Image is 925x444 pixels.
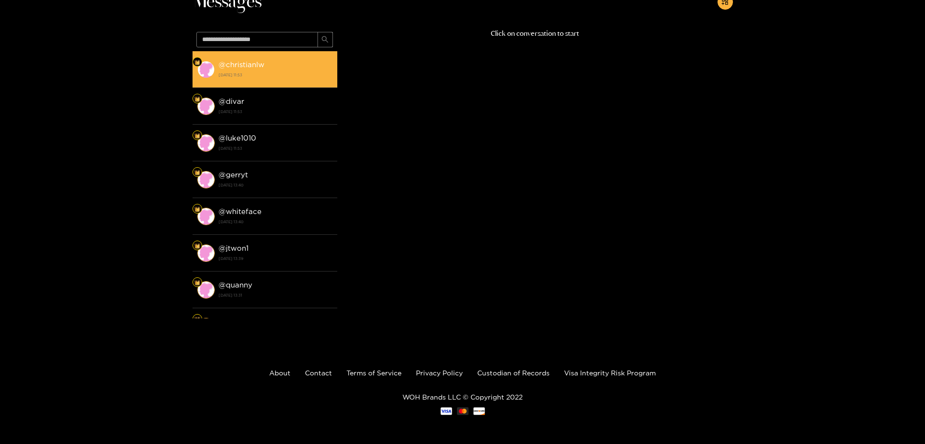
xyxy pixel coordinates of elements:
img: conversation [197,98,215,115]
strong: @ christianlw [219,60,264,69]
strong: @ popcornplayer08 [219,317,289,326]
img: conversation [197,171,215,188]
img: conversation [197,61,215,78]
strong: [DATE] 13:39 [219,254,332,263]
strong: [DATE] 11:53 [219,71,332,79]
img: conversation [197,208,215,225]
img: Fan Level [194,316,200,322]
strong: @ quanny [219,281,252,289]
strong: [DATE] 13:40 [219,217,332,226]
img: Fan Level [194,59,200,65]
img: Fan Level [194,96,200,102]
strong: @ luke1010 [219,134,256,142]
span: search [321,36,329,44]
strong: [DATE] 11:53 [219,107,332,116]
a: About [269,369,290,376]
img: conversation [197,281,215,299]
a: Visa Integrity Risk Program [564,369,656,376]
img: conversation [197,134,215,152]
a: Custodian of Records [477,369,550,376]
a: Privacy Policy [416,369,463,376]
button: search [318,32,333,47]
strong: @ jtwon1 [219,244,249,252]
strong: [DATE] 13:40 [219,181,332,189]
a: Terms of Service [346,369,401,376]
p: Click on conversation to start [337,28,733,39]
img: Fan Level [194,280,200,286]
a: Contact [305,369,332,376]
strong: @ divar [219,97,244,105]
img: conversation [197,318,215,335]
img: Fan Level [194,133,200,139]
strong: [DATE] 13:31 [219,291,332,300]
strong: [DATE] 11:53 [219,144,332,153]
strong: @ gerryt [219,171,248,179]
img: Fan Level [194,170,200,175]
img: Fan Level [194,206,200,212]
img: Fan Level [194,243,200,249]
strong: @ whiteface [219,207,262,215]
img: conversation [197,244,215,262]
